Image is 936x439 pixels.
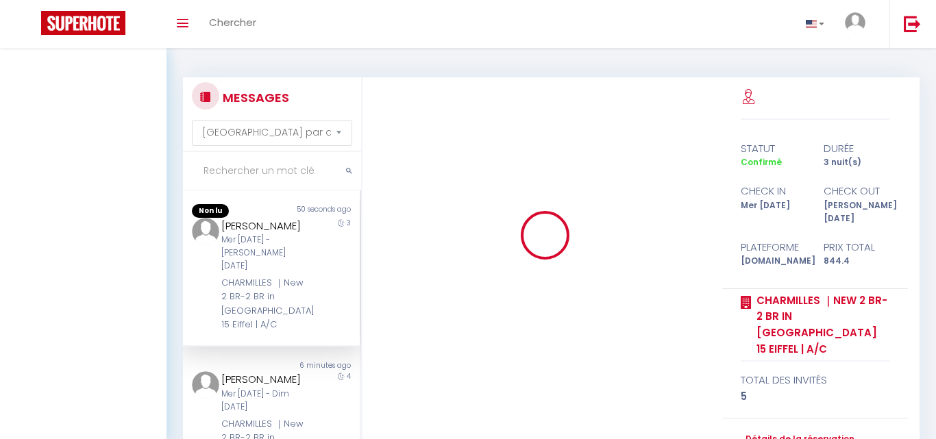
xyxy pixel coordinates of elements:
[845,12,865,33] img: ...
[271,204,360,218] div: 50 seconds ago
[221,371,306,388] div: [PERSON_NAME]
[741,388,889,405] div: 5
[732,239,815,255] div: Plateforme
[221,388,306,414] div: Mer [DATE] - Dim [DATE]
[815,156,898,169] div: 3 nuit(s)
[221,276,306,332] div: CHARMILLES ｜New 2 BR-2 BR in [GEOGRAPHIC_DATA] 15 Eiffel | A/C
[192,218,219,245] img: ...
[219,82,289,113] h3: MESSAGES
[221,218,306,234] div: [PERSON_NAME]
[347,371,351,381] span: 4
[183,152,361,190] input: Rechercher un mot clé
[732,183,815,199] div: check in
[815,199,898,225] div: [PERSON_NAME] [DATE]
[347,218,351,228] span: 3
[192,371,219,399] img: ...
[271,360,360,371] div: 6 minutes ago
[221,234,306,273] div: Mer [DATE] - [PERSON_NAME] [DATE]
[209,15,256,29] span: Chercher
[741,372,889,388] div: total des invités
[815,239,898,255] div: Prix total
[815,140,898,157] div: durée
[732,140,815,157] div: statut
[752,292,889,357] a: CHARMILLES ｜New 2 BR-2 BR in [GEOGRAPHIC_DATA] 15 Eiffel | A/C
[732,255,815,268] div: [DOMAIN_NAME]
[904,15,921,32] img: logout
[815,183,898,199] div: check out
[732,199,815,225] div: Mer [DATE]
[41,11,125,35] img: Super Booking
[741,156,782,168] span: Confirmé
[192,204,229,218] span: Non lu
[815,255,898,268] div: 844.4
